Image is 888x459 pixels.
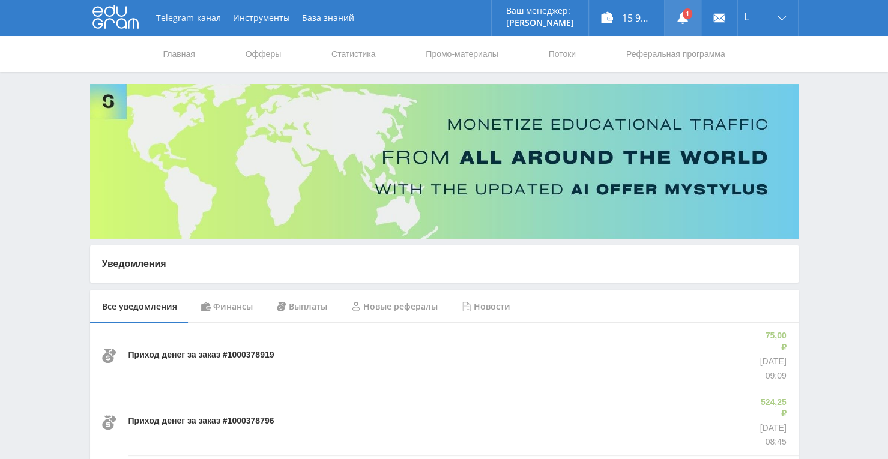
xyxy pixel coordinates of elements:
[128,415,274,427] p: Приход денег за заказ #1000378796
[424,36,499,72] a: Промо-материалы
[760,330,786,353] p: 75,00 ₽
[102,257,787,271] p: Уведомления
[128,349,274,361] p: Приход денег за заказ #1000378919
[330,36,377,72] a: Статистика
[547,36,577,72] a: Потоки
[506,6,574,16] p: Ваш менеджер:
[90,84,799,239] img: Banner
[744,12,749,22] span: L
[757,397,787,420] p: 524,25 ₽
[265,290,339,323] div: Выплаты
[450,290,522,323] div: Новости
[760,356,786,368] p: [DATE]
[757,422,787,434] p: [DATE]
[757,436,787,448] p: 08:45
[625,36,726,72] a: Реферальная программа
[339,290,450,323] div: Новые рефералы
[244,36,283,72] a: Офферы
[162,36,196,72] a: Главная
[90,290,189,323] div: Все уведомления
[189,290,265,323] div: Финансы
[760,370,786,382] p: 09:09
[506,18,574,28] p: [PERSON_NAME]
